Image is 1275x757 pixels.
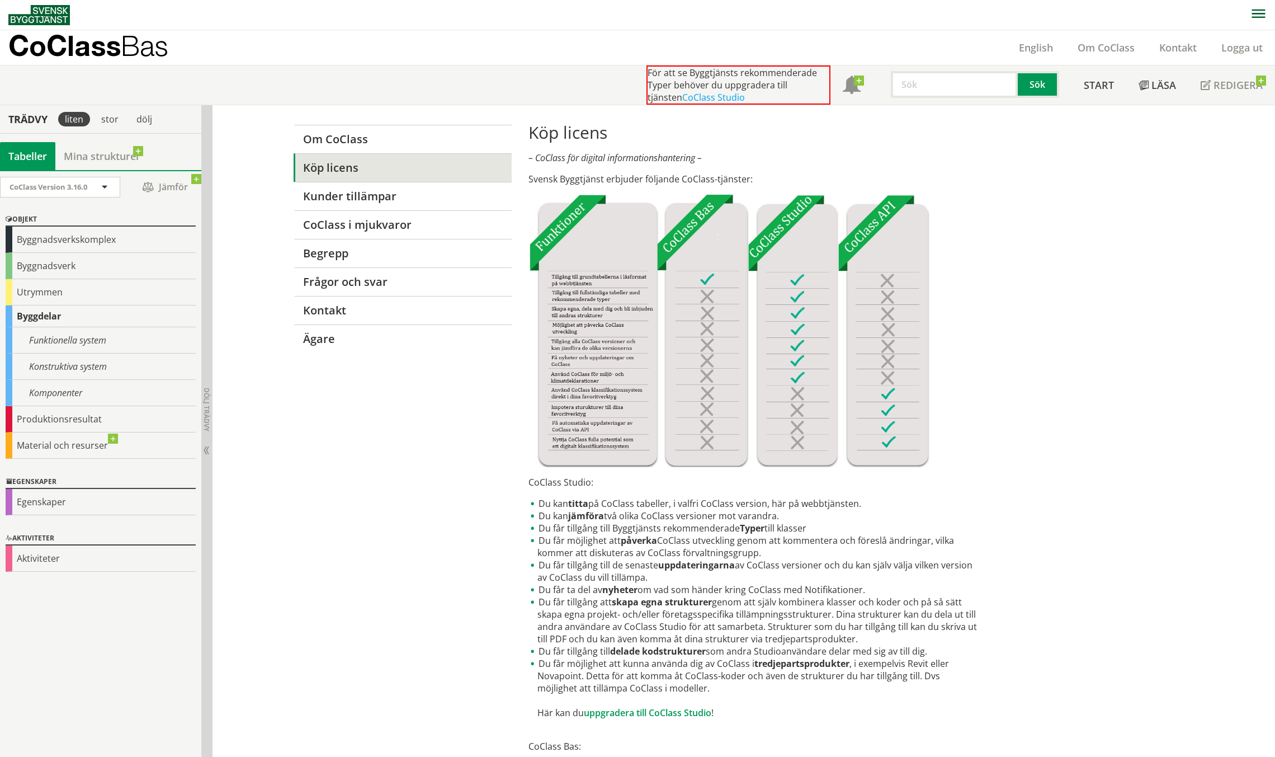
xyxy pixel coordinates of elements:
strong: skapa egna strukturer [612,596,712,608]
span: Dölj trädvy [202,388,211,431]
a: Kunder tillämpar [294,182,511,210]
div: Aktiviteter [6,532,196,546]
p: Svensk Byggtjänst erbjuder följande CoClass-tjänster: [528,173,981,185]
li: Du får tillgång till de senaste av CoClass versioner och du kan själv välja vilken version av CoC... [528,559,981,584]
a: Logga ut [1209,41,1275,54]
strong: titta [568,497,588,510]
li: Du får tillgång att genom att själv kombinera klasser och koder och på så sätt skapa egna projekt... [528,596,981,645]
a: Läsa [1126,65,1188,105]
span: Notifikationer [843,77,861,95]
a: CoClassBas [8,30,192,65]
p: CoClass [8,39,168,52]
div: Trädvy [2,113,54,125]
strong: nyheter [602,584,637,596]
a: Kontakt [294,296,511,325]
a: uppgradera till CoClass Studio [584,707,711,719]
a: Om CoClass [294,125,511,153]
div: liten [58,112,90,126]
div: Utrymmen [6,279,196,305]
strong: tredjepartsprodukter [754,657,849,670]
li: Du får möjlighet att kunna använda dig av CoClass i , i exempelvis Revit eller Novapoint. Detta f... [528,657,981,719]
div: Byggnadsverkskomplex [6,227,196,253]
a: English [1007,41,1065,54]
li: Du får ta del av om vad som händer kring CoClass med Notifikationer. [528,584,981,596]
a: CoClass i mjukvaror [294,210,511,239]
a: Köp licens [294,153,511,182]
em: – CoClass för digital informationshantering – [528,152,702,164]
div: Aktiviteter [6,546,196,572]
li: Du får tillgång till Byggtjänsts rekommenderade till klasser [528,522,981,534]
img: Svensk Byggtjänst [8,5,70,25]
div: Egenskaper [6,476,196,489]
div: Egenskaper [6,489,196,515]
div: För att se Byggtjänsts rekommenderade Typer behöver du uppgradera till tjänsten [646,65,830,105]
div: Byggnadsverk [6,253,196,279]
p: CoClass Studio: [528,476,981,488]
img: Tjnster-Tabell_CoClassBas-Studio-API2022-12-22.jpg [528,194,929,467]
a: Mina strukturer [55,142,149,170]
a: Frågor och svar [294,267,511,296]
a: Kontakt [1147,41,1209,54]
a: Start [1071,65,1126,105]
a: CoClass Studio [682,91,745,104]
a: Om CoClass [1065,41,1147,54]
strong: jämföra [568,510,604,522]
strong: uppdateringarna [658,559,735,571]
span: Läsa [1151,78,1176,92]
div: Produktionsresultat [6,406,196,432]
span: Redigera [1213,78,1263,92]
span: Bas [121,29,168,62]
div: dölj [130,112,159,126]
button: Sök [1018,71,1059,98]
div: Objekt [6,213,196,227]
span: Jämför [131,177,199,197]
a: Begrepp [294,239,511,267]
strong: påverka [621,534,657,547]
div: Konstruktiva system [6,354,196,380]
div: stor [95,112,125,126]
li: Du får tillgång till som andra Studioanvändare delar med sig av till dig. [528,645,981,657]
h1: Köp licens [528,123,981,143]
div: Funktionella system [6,327,196,354]
a: Redigera [1188,65,1275,105]
div: Byggdelar [6,305,196,327]
strong: delade kodstrukturer [610,645,706,657]
span: Start [1084,78,1114,92]
div: Komponenter [6,380,196,406]
input: Sök [891,71,1018,98]
li: Du får möjlighet att CoClass utveckling genom att kommentera och föreslå ändringar, vilka kommer ... [528,534,981,559]
a: Ägare [294,325,511,353]
p: CoClass Bas: [528,728,981,753]
li: Du kan två olika CoClass versioner mot varandra. [528,510,981,522]
strong: Typer [740,522,764,534]
span: CoClass Version 3.16.0 [10,182,87,192]
li: Du kan på CoClass tabeller, i valfri CoClass version, här på webbtjänsten. [528,497,981,510]
div: Material och resurser [6,432,196,459]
